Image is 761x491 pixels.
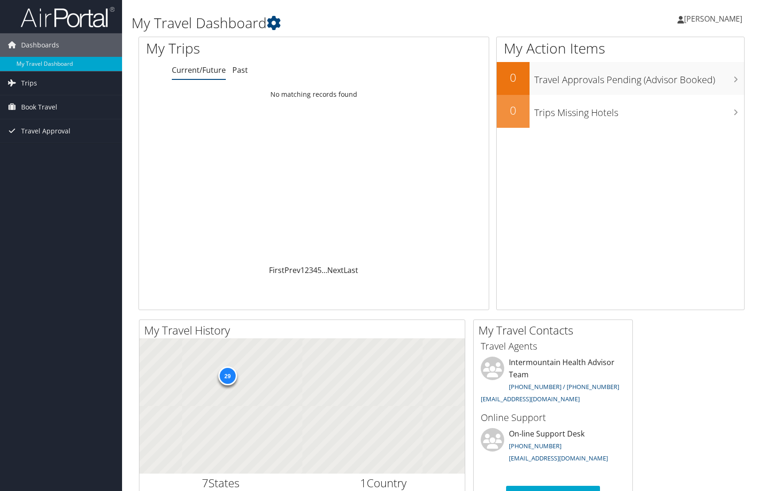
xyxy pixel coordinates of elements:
[476,428,630,467] li: On-line Support Desk
[322,265,327,275] span: …
[300,265,305,275] a: 1
[476,357,630,407] li: Intermountain Health Advisor Team
[481,395,580,403] a: [EMAIL_ADDRESS][DOMAIN_NAME]
[131,13,545,33] h1: My Travel Dashboard
[305,265,309,275] a: 2
[509,382,619,391] a: [PHONE_NUMBER] / [PHONE_NUMBER]
[684,14,742,24] span: [PERSON_NAME]
[21,6,115,28] img: airportal-logo.png
[497,39,744,58] h1: My Action Items
[21,119,70,143] span: Travel Approval
[309,265,313,275] a: 3
[232,65,248,75] a: Past
[172,65,226,75] a: Current/Future
[146,475,295,491] h2: States
[327,265,344,275] a: Next
[497,102,530,118] h2: 0
[146,39,336,58] h1: My Trips
[218,366,237,385] div: 29
[534,101,744,119] h3: Trips Missing Hotels
[481,411,625,424] h3: Online Support
[360,475,367,491] span: 1
[497,62,744,95] a: 0Travel Approvals Pending (Advisor Booked)
[269,265,284,275] a: First
[344,265,358,275] a: Last
[21,95,57,119] span: Book Travel
[21,33,59,57] span: Dashboards
[497,95,744,128] a: 0Trips Missing Hotels
[534,69,744,86] h3: Travel Approvals Pending (Advisor Booked)
[202,475,208,491] span: 7
[478,322,632,338] h2: My Travel Contacts
[509,454,608,462] a: [EMAIL_ADDRESS][DOMAIN_NAME]
[313,265,317,275] a: 4
[309,475,458,491] h2: Country
[284,265,300,275] a: Prev
[481,340,625,353] h3: Travel Agents
[144,322,465,338] h2: My Travel History
[317,265,322,275] a: 5
[497,70,530,86] h2: 0
[139,86,489,103] td: No matching records found
[21,71,37,95] span: Trips
[677,5,752,33] a: [PERSON_NAME]
[509,442,561,450] a: [PHONE_NUMBER]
